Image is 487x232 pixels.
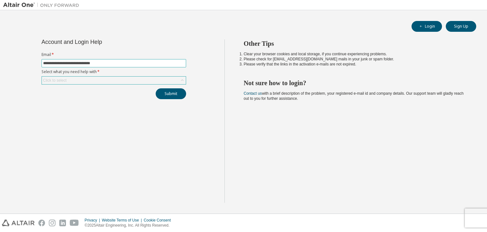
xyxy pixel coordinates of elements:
[85,223,175,228] p: © 2025 Altair Engineering, Inc. All Rights Reserved.
[85,218,102,223] div: Privacy
[446,21,476,32] button: Sign Up
[42,77,186,84] div: Click to select
[156,88,186,99] button: Submit
[412,21,442,32] button: Login
[42,52,186,57] label: Email
[244,57,465,62] li: Please check for [EMAIL_ADDRESS][DOMAIN_NAME] mails in your junk or spam folder.
[49,220,55,226] img: instagram.svg
[244,79,465,87] h2: Not sure how to login?
[244,62,465,67] li: Please verify that the links in the activation e-mails are not expired.
[3,2,82,8] img: Altair One
[244,51,465,57] li: Clear your browser cookies and local storage, if you continue experiencing problems.
[38,220,45,226] img: facebook.svg
[42,39,157,44] div: Account and Login Help
[70,220,79,226] img: youtube.svg
[2,220,35,226] img: altair_logo.svg
[244,91,464,101] span: with a brief description of the problem, your registered e-mail id and company details. Our suppo...
[244,91,262,96] a: Contact us
[42,69,186,74] label: Select what you need help with
[59,220,66,226] img: linkedin.svg
[244,39,465,48] h2: Other Tips
[43,78,67,83] div: Click to select
[144,218,174,223] div: Cookie Consent
[102,218,144,223] div: Website Terms of Use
